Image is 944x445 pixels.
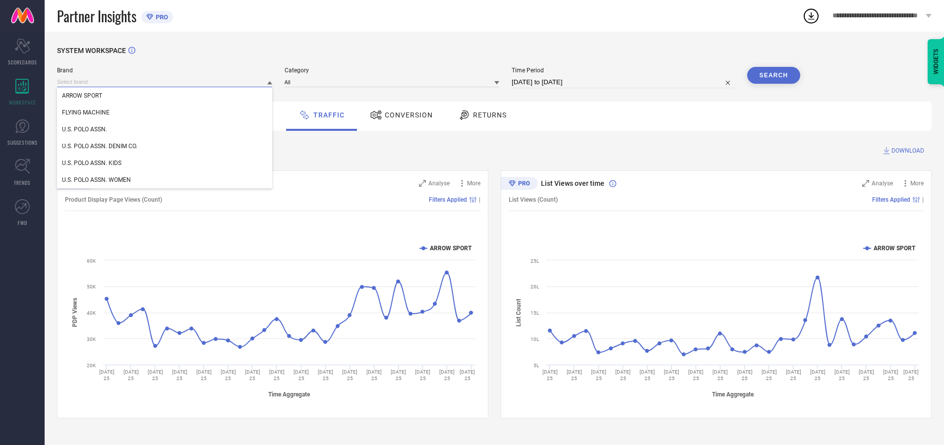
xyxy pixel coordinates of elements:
svg: Zoom [419,180,426,187]
div: U.S. POLO ASSN. WOMEN [57,171,272,188]
text: 60K [87,258,96,264]
span: Analyse [428,180,450,187]
text: [DATE] 25 [221,369,236,381]
span: Product Display Page Views (Count) [65,196,162,203]
text: [DATE] 25 [342,369,357,381]
text: [DATE] 25 [688,369,704,381]
text: [DATE] 25 [123,369,139,381]
text: ARROW SPORT [430,245,472,252]
div: U.S. POLO ASSN. KIDS [57,155,272,171]
span: Analyse [872,180,893,187]
span: FWD [18,219,27,226]
text: [DATE] 25 [460,369,475,381]
div: Premium [501,177,537,192]
text: [DATE] 25 [664,369,679,381]
text: [DATE] 25 [148,369,163,381]
span: U.S. POLO ASSN. KIDS [62,160,121,167]
text: 25L [531,258,539,264]
span: | [479,196,480,203]
text: ARROW SPORT [874,245,916,252]
text: [DATE] 25 [439,369,455,381]
input: Select brand [57,77,272,87]
span: Returns [473,111,507,119]
span: U.S. POLO ASSN. DENIM CO. [62,143,137,150]
text: 15L [531,310,539,316]
text: [DATE] 25 [903,369,919,381]
text: [DATE] 25 [858,369,874,381]
span: Partner Insights [57,6,136,26]
text: [DATE] 25 [615,369,631,381]
text: [DATE] 25 [294,369,309,381]
text: [DATE] 25 [785,369,801,381]
text: [DATE] 25 [737,369,752,381]
text: [DATE] 25 [761,369,776,381]
text: [DATE] 25 [196,369,212,381]
div: U.S. POLO ASSN. [57,121,272,138]
svg: Zoom [862,180,869,187]
span: SCORECARDS [8,58,37,66]
div: Open download list [802,7,820,25]
text: [DATE] 25 [391,369,406,381]
text: [DATE] 25 [591,369,606,381]
text: [DATE] 25 [269,369,285,381]
span: FLYING MACHINE [62,109,110,116]
span: WORKSPACE [9,99,36,106]
span: SUGGESTIONS [7,139,38,146]
text: 5L [533,363,539,368]
text: 20L [531,284,539,289]
tspan: Time Aggregate [268,391,310,398]
span: More [910,180,924,187]
text: 50K [87,284,96,289]
text: [DATE] 25 [810,369,825,381]
span: Traffic [313,111,345,119]
span: Filters Applied [429,196,467,203]
div: FLYING MACHINE [57,104,272,121]
span: Conversion [385,111,433,119]
span: More [467,180,480,187]
div: U.S. POLO ASSN. DENIM CO. [57,138,272,155]
text: 30K [87,336,96,342]
button: Search [747,67,801,84]
tspan: Time Aggregate [711,391,754,398]
span: TRENDS [14,179,31,186]
text: [DATE] 25 [99,369,115,381]
span: SYSTEM WORKSPACE [57,47,126,55]
text: [DATE] 25 [318,369,333,381]
span: ARROW SPORT [62,92,102,99]
tspan: PDP Views [71,298,78,327]
text: 40K [87,310,96,316]
span: U.S. POLO ASSN. [62,126,107,133]
text: [DATE] 25 [542,369,557,381]
span: Category [285,67,500,74]
text: 10L [531,336,539,342]
text: [DATE] 25 [566,369,582,381]
input: Select time period [512,76,735,88]
text: 20K [87,363,96,368]
span: PRO [153,13,168,21]
text: [DATE] 25 [883,369,898,381]
text: [DATE] 25 [172,369,187,381]
span: | [922,196,924,203]
text: [DATE] 25 [712,369,728,381]
tspan: List Count [515,298,522,326]
text: [DATE] 25 [640,369,655,381]
span: Time Period [512,67,735,74]
text: [DATE] 25 [415,369,430,381]
span: Brand [57,67,272,74]
span: List Views (Count) [509,196,558,203]
span: Filters Applied [872,196,910,203]
span: List Views over time [541,179,604,187]
span: DOWNLOAD [891,146,924,156]
text: [DATE] 25 [834,369,849,381]
span: U.S. POLO ASSN. WOMEN [62,176,131,183]
text: [DATE] 25 [245,369,260,381]
text: [DATE] 25 [366,369,382,381]
div: ARROW SPORT [57,87,272,104]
